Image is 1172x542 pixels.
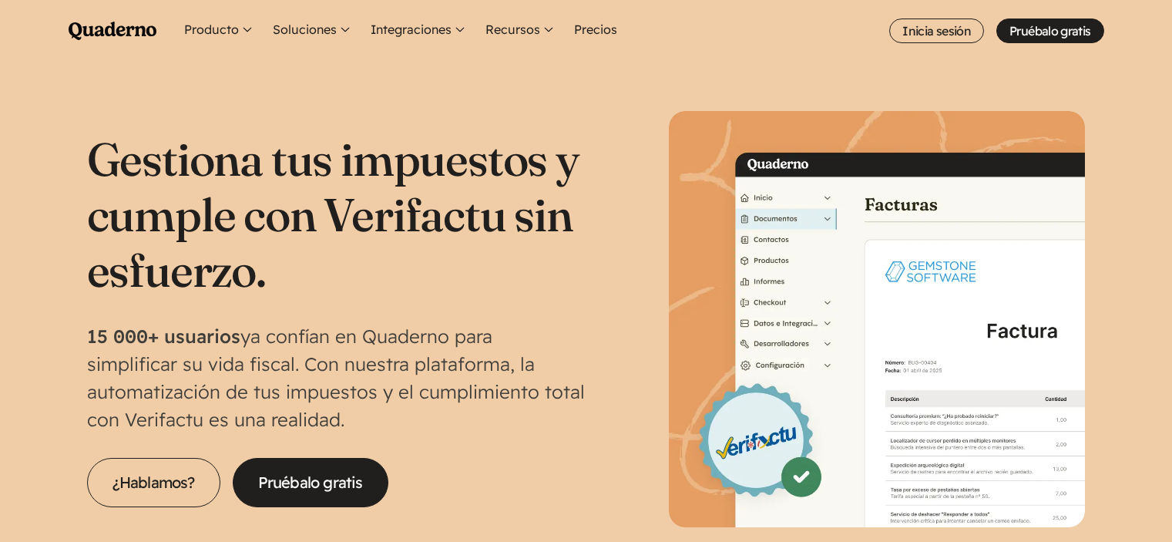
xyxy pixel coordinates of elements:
[996,19,1103,43] a: Pruébalo gratis
[87,325,240,348] strong: 15 000+ usuarios
[233,458,388,507] a: Pruébalo gratis
[87,458,220,507] a: ¿Hablamos?
[87,131,586,298] h1: Gestiona tus impuestos y cumple con Verifactu sin esfuerzo.
[87,322,586,433] p: ya confían en Quaderno para simplificar su vida fiscal. Con nuestra plataforma, la automatización...
[669,111,1085,527] img: Interfaz de Quaderno mostrando la página Factura con el distintivo Verifactu
[889,19,984,43] a: Inicia sesión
